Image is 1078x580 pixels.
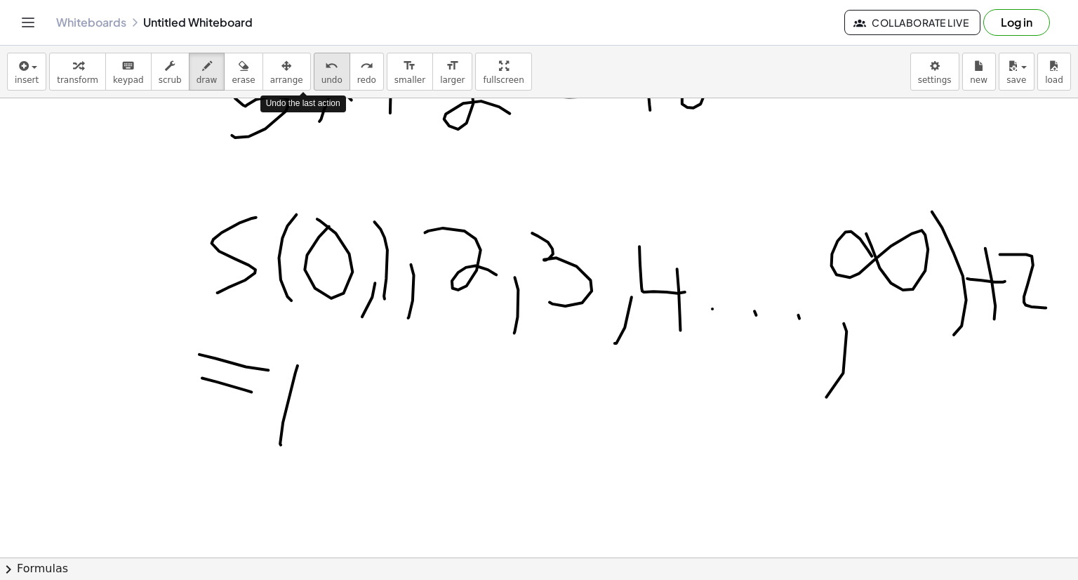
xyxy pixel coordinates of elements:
i: undo [325,58,338,74]
button: save [999,53,1034,91]
button: new [962,53,996,91]
span: draw [197,75,218,85]
span: Collaborate Live [856,16,969,29]
span: undo [321,75,342,85]
span: arrange [270,75,303,85]
button: load [1037,53,1071,91]
span: settings [918,75,952,85]
button: transform [49,53,106,91]
button: keyboardkeypad [105,53,152,91]
button: draw [189,53,225,91]
button: undoundo [314,53,350,91]
span: erase [232,75,255,85]
button: Collaborate Live [844,10,980,35]
button: settings [910,53,959,91]
button: scrub [151,53,189,91]
span: fullscreen [483,75,524,85]
button: arrange [262,53,311,91]
button: insert [7,53,46,91]
span: transform [57,75,98,85]
span: larger [440,75,465,85]
i: keyboard [121,58,135,74]
div: Undo the last action [260,95,346,112]
span: new [970,75,987,85]
span: scrub [159,75,182,85]
button: Toggle navigation [17,11,39,34]
span: save [1006,75,1026,85]
i: format_size [446,58,459,74]
button: format_sizesmaller [387,53,433,91]
span: insert [15,75,39,85]
button: Log in [983,9,1050,36]
span: load [1045,75,1063,85]
button: redoredo [350,53,384,91]
span: redo [357,75,376,85]
i: format_size [403,58,416,74]
button: erase [224,53,262,91]
button: fullscreen [475,53,531,91]
span: smaller [394,75,425,85]
i: redo [360,58,373,74]
button: format_sizelarger [432,53,472,91]
span: keypad [113,75,144,85]
a: Whiteboards [56,15,126,29]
